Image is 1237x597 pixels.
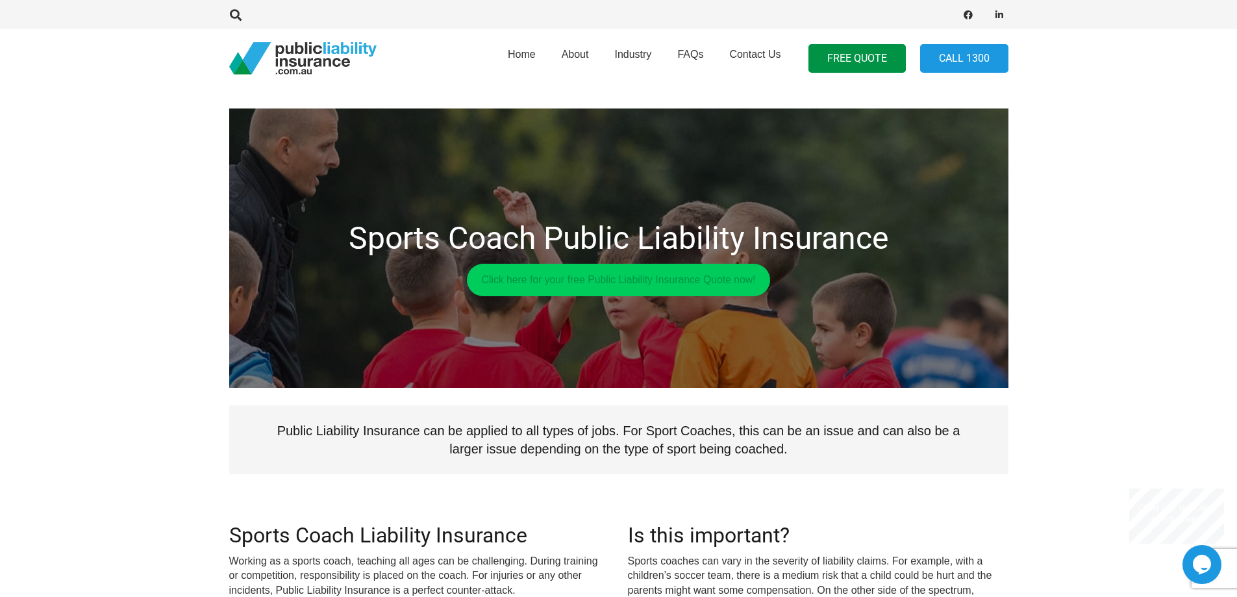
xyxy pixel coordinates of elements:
a: Search [223,9,249,21]
a: Facebook [959,6,977,24]
a: Home [495,25,549,92]
iframe: chat widget [1129,489,1224,544]
p: Public Liability Insurance can be applied to all types of jobs. For Sport Coaches, this can be an... [229,405,1008,474]
h1: Sports Coach Public Liability Insurance [238,220,999,257]
span: Home [508,49,536,60]
span: Industry [614,49,651,60]
a: Call 1300 [920,44,1008,73]
h2: Sports Coach Liability Insurance [229,523,610,548]
a: FAQs [664,25,716,92]
span: FAQs [677,49,703,60]
iframe: chat widget [1182,545,1224,584]
a: Contact Us [716,25,793,92]
span: About [562,49,589,60]
a: Industry [601,25,664,92]
a: Click here for your free Public Liability Insurance Quote now! [467,264,771,296]
a: About [549,25,602,92]
a: FREE QUOTE [808,44,906,73]
span: Contact Us [729,49,781,60]
a: pli_logotransparent [229,42,377,75]
a: LinkedIn [990,6,1008,24]
h2: Is this important? [628,523,1008,548]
